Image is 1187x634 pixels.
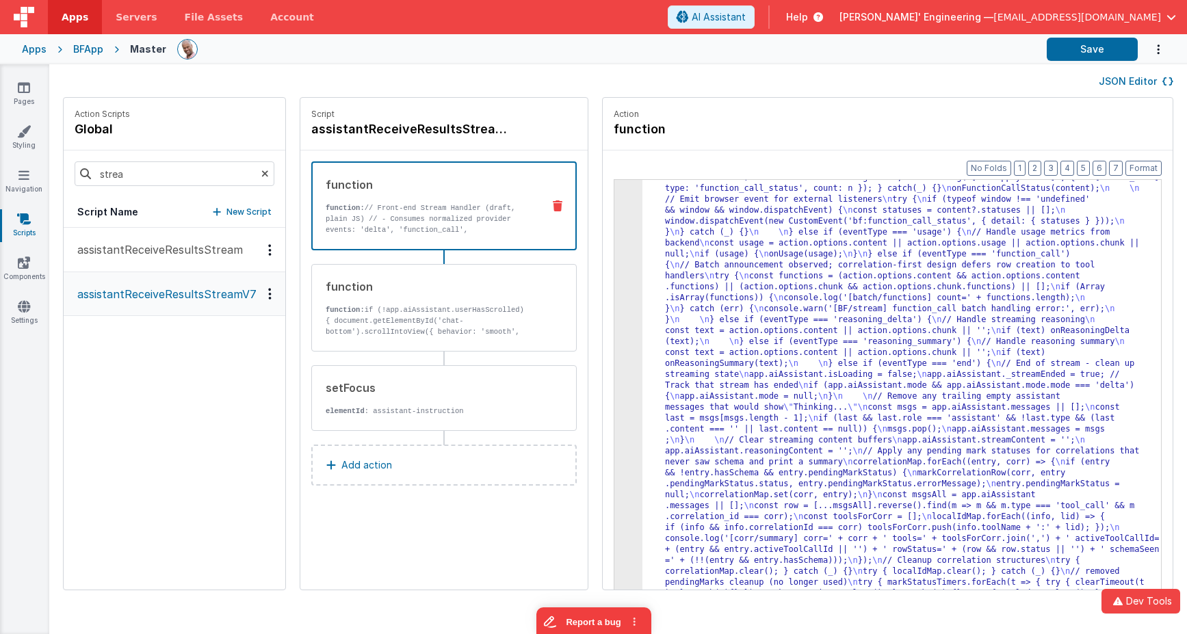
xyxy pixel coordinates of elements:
[786,10,808,24] span: Help
[692,10,746,24] span: AI Assistant
[1014,161,1026,176] button: 1
[326,407,365,415] strong: elementId
[77,205,138,219] h5: Script Name
[73,42,103,56] div: BFApp
[326,304,532,348] p: if (!app.aiAssistant.userHasScrolled) { document.getElementById('chat-bottom').scrollIntoView({ b...
[326,176,532,193] div: function
[213,205,272,219] button: New Script
[260,244,280,256] div: Options
[967,161,1011,176] button: No Folds
[326,202,532,345] p: // Front-end Stream Handler (draft, plain JS) // - Consumes normalized provider events: 'delta', ...
[993,10,1161,24] span: [EMAIL_ADDRESS][DOMAIN_NAME]
[1044,161,1058,176] button: 3
[130,42,166,56] div: Master
[178,40,197,59] img: 11ac31fe5dc3d0eff3fbbbf7b26fa6e1
[1077,161,1090,176] button: 5
[326,278,532,295] div: function
[75,120,130,139] h4: global
[1109,161,1123,176] button: 7
[311,120,517,139] h4: assistantReceiveResultsStreamV7
[1101,589,1180,613] button: Dev Tools
[311,109,577,120] p: Script
[69,286,257,302] p: assistantReceiveResultsStreamV7
[64,228,285,272] button: assistantReceiveResultsStream
[69,241,243,258] p: assistantReceiveResultsStream
[326,204,365,212] strong: function:
[1060,161,1074,176] button: 4
[75,161,274,186] input: Search scripts
[260,288,280,300] div: Options
[22,42,47,56] div: Apps
[1093,161,1106,176] button: 6
[64,272,285,316] button: assistantReceiveResultsStreamV7
[1125,161,1162,176] button: Format
[226,205,272,219] p: New Script
[311,445,577,486] button: Add action
[341,457,392,473] p: Add action
[75,109,130,120] p: Action Scripts
[326,306,365,314] strong: function:
[185,10,244,24] span: File Assets
[839,10,993,24] span: [PERSON_NAME]' Engineering —
[1138,36,1165,64] button: Options
[614,120,819,139] h4: function
[668,5,755,29] button: AI Assistant
[116,10,157,24] span: Servers
[1028,161,1041,176] button: 2
[326,406,532,417] p: : assistant-instruction
[1047,38,1138,61] button: Save
[614,109,1162,120] p: Action
[1099,75,1173,88] button: JSON Editor
[326,380,532,396] div: setFocus
[839,10,1176,24] button: [PERSON_NAME]' Engineering — [EMAIL_ADDRESS][DOMAIN_NAME]
[62,10,88,24] span: Apps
